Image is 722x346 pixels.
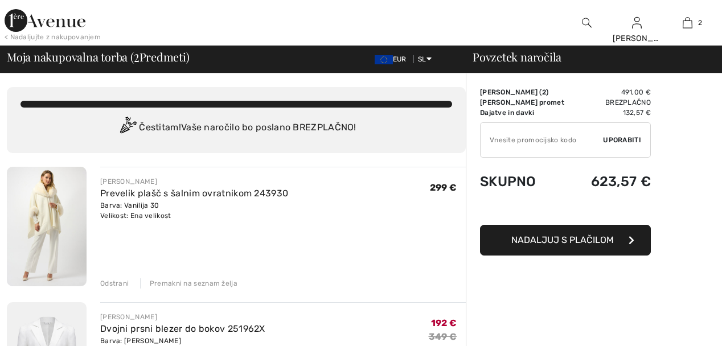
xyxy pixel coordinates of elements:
td: 491,00 € [580,87,651,97]
img: Avenija 1ère [5,9,85,32]
font: SL [418,55,426,63]
div: Odstrani [100,278,129,289]
font: Čestitam! Vaše naročilo bo poslano BREZPLAČNO! [139,122,356,133]
span: 299 € [430,182,457,193]
a: Prevelik plašč s šalnim ovratnikom 243930 [100,188,288,199]
span: 2 [542,88,546,96]
span: Uporabiti [603,135,641,145]
a: Sign In [632,17,642,28]
span: 2 [698,18,702,28]
td: ) [480,87,580,97]
span: 192 € [431,318,457,328]
span: EUR [375,55,411,63]
img: Iskanje po spletni strani [582,16,592,30]
s: 349 € [429,331,457,342]
td: Dajatve in davki [480,108,580,118]
img: Evro [375,55,393,64]
a: 2 [663,16,712,30]
font: Predmeti) [140,49,190,64]
div: Povzetek naročila [459,51,715,63]
td: Skupno [480,162,580,201]
div: [PERSON_NAME] [100,312,265,322]
img: Congratulation2.svg [116,117,139,139]
span: Nadaljuj s plačilom [511,234,614,245]
input: Promo code [481,123,603,157]
td: 132,57 € [580,108,651,118]
img: Prevelik plašč s šalnim ovratnikom 243930 [7,167,87,286]
span: 2 [134,48,140,63]
iframe: PayPal [480,201,651,221]
td: [PERSON_NAME] promet [480,97,580,108]
font: [PERSON_NAME] ( [480,88,546,96]
div: [PERSON_NAME] [100,176,288,187]
div: [PERSON_NAME] [613,32,662,44]
a: Dvojni prsni blezer do bokov 251962X [100,323,265,334]
img: Moja torba [683,16,692,30]
td: Brezplačno [580,97,651,108]
font: Barva: Vanilija 30 Velikost: Ena velikost [100,201,171,220]
div: Premakni na seznam želja [140,278,237,289]
div: < Nadaljujte z nakupovanjem [5,32,101,42]
td: 623,57 € [580,162,651,201]
button: Nadaljuj s plačilom [480,225,651,256]
font: Moja nakupovalna torba ( [7,49,134,64]
img: Moji podatki [632,16,642,30]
